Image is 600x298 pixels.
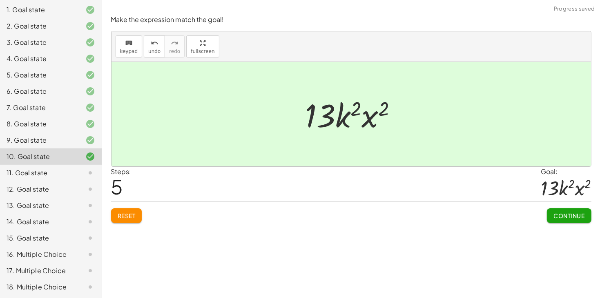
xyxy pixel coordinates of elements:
[7,38,72,47] div: 3. Goal state
[165,35,185,57] button: redoredo
[7,152,72,161] div: 10. Goal state
[116,35,143,57] button: keyboardkeypad
[7,201,72,210] div: 13. Goal state
[85,54,95,64] i: Task finished and correct.
[7,5,72,15] div: 1. Goal state
[111,167,132,176] label: Steps:
[111,208,142,223] button: Reset
[85,21,95,31] i: Task finished and correct.
[7,184,72,194] div: 12. Goal state
[151,38,158,48] i: undo
[7,249,72,259] div: 16. Multiple Choice
[85,184,95,194] i: Task not started.
[7,135,72,145] div: 9. Goal state
[7,282,72,292] div: 18. Multiple Choice
[148,49,161,54] span: undo
[85,103,95,113] i: Task finished and correct.
[169,49,180,54] span: redo
[7,21,72,31] div: 2. Goal state
[85,152,95,161] i: Task finished and correct.
[85,233,95,243] i: Task not started.
[7,266,72,276] div: 17. Multiple Choice
[186,35,219,57] button: fullscreen
[547,208,591,223] button: Continue
[85,249,95,259] i: Task not started.
[171,38,178,48] i: redo
[7,86,72,96] div: 6. Goal state
[85,282,95,292] i: Task not started.
[7,168,72,178] div: 11. Goal state
[7,119,72,129] div: 8. Goal state
[85,217,95,227] i: Task not started.
[85,38,95,47] i: Task finished and correct.
[118,212,136,219] span: Reset
[85,119,95,129] i: Task finished and correct.
[541,167,591,177] div: Goal:
[85,168,95,178] i: Task not started.
[7,103,72,113] div: 7. Goal state
[85,86,95,96] i: Task finished and correct.
[120,49,138,54] span: keypad
[85,70,95,80] i: Task finished and correct.
[111,174,123,199] span: 5
[85,266,95,276] i: Task not started.
[125,38,133,48] i: keyboard
[553,212,584,219] span: Continue
[85,135,95,145] i: Task finished and correct.
[111,15,591,24] p: Make the expression match the goal!
[554,5,595,13] span: Progress saved
[7,233,72,243] div: 15. Goal state
[7,54,72,64] div: 4. Goal state
[7,70,72,80] div: 5. Goal state
[85,5,95,15] i: Task finished and correct.
[144,35,165,57] button: undoundo
[191,49,214,54] span: fullscreen
[85,201,95,210] i: Task not started.
[7,217,72,227] div: 14. Goal state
